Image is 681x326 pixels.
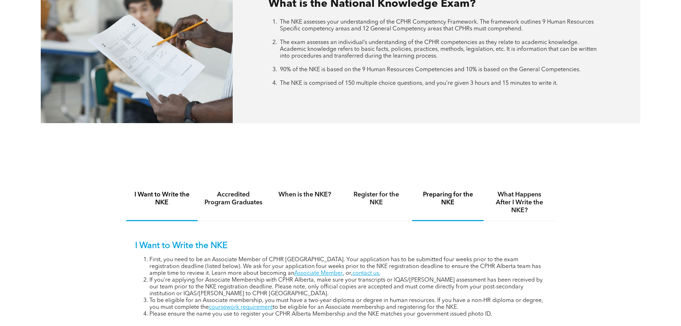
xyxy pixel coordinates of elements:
li: To be eligible for an Associate membership, you must have a two-year diploma or degree in human r... [149,297,546,311]
span: The NKE is comprised of 150 multiple choice questions, and you’re given 3 hours and 15 minutes to... [280,81,558,86]
a: coursework requirement [209,305,273,310]
span: The exam assesses an individual’s understanding of the CPHR competencies as they relate to academ... [280,40,597,59]
h4: When is the NKE? [276,191,334,199]
h4: Register for the NKE [347,191,406,206]
h4: I Want to Write the NKE [133,191,191,206]
span: The NKE assesses your understanding of the CPHR Competency Framework. The framework outlines 9 Hu... [280,19,594,32]
li: If you’re applying for Associate Membership with CPHR Alberta, make sure your transcripts or IQAS... [149,277,546,297]
a: Associate Member [294,271,343,276]
p: I Want to Write the NKE [135,241,546,251]
li: Please ensure the name you use to register your CPHR Alberta Membership and the NKE matches your ... [149,311,546,318]
h4: What Happens After I Write the NKE? [490,191,549,214]
li: First, you need to be an Associate Member of CPHR [GEOGRAPHIC_DATA]. Your application has to be s... [149,257,546,277]
span: 90% of the NKE is based on the 9 Human Resources Competencies and 10% is based on the General Com... [280,67,581,73]
h4: Preparing for the NKE [419,191,477,206]
h4: Accredited Program Graduates [204,191,263,206]
a: contact us. [352,271,380,276]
